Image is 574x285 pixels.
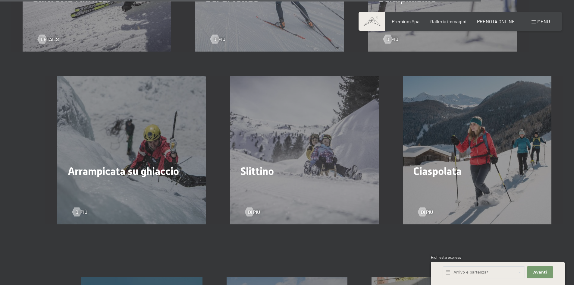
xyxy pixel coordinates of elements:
a: Details [38,36,59,43]
span: Menu [537,18,550,24]
span: Ciaspolata [413,165,462,177]
span: Di più [248,209,260,215]
span: Details [41,36,59,43]
a: Galleria immagini [430,18,466,24]
a: PRENOTA ONLINE [477,18,515,24]
span: Di più [75,209,87,215]
span: Avanti [533,270,547,275]
button: Avanti [527,266,553,279]
span: Di più [421,209,433,215]
span: Richiesta express [431,255,461,260]
span: Slittino [240,165,274,177]
a: Premium Spa [392,18,419,24]
span: Di più [386,36,398,43]
span: Di più [213,36,225,43]
span: Arrampicata su ghiaccio [68,165,179,177]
